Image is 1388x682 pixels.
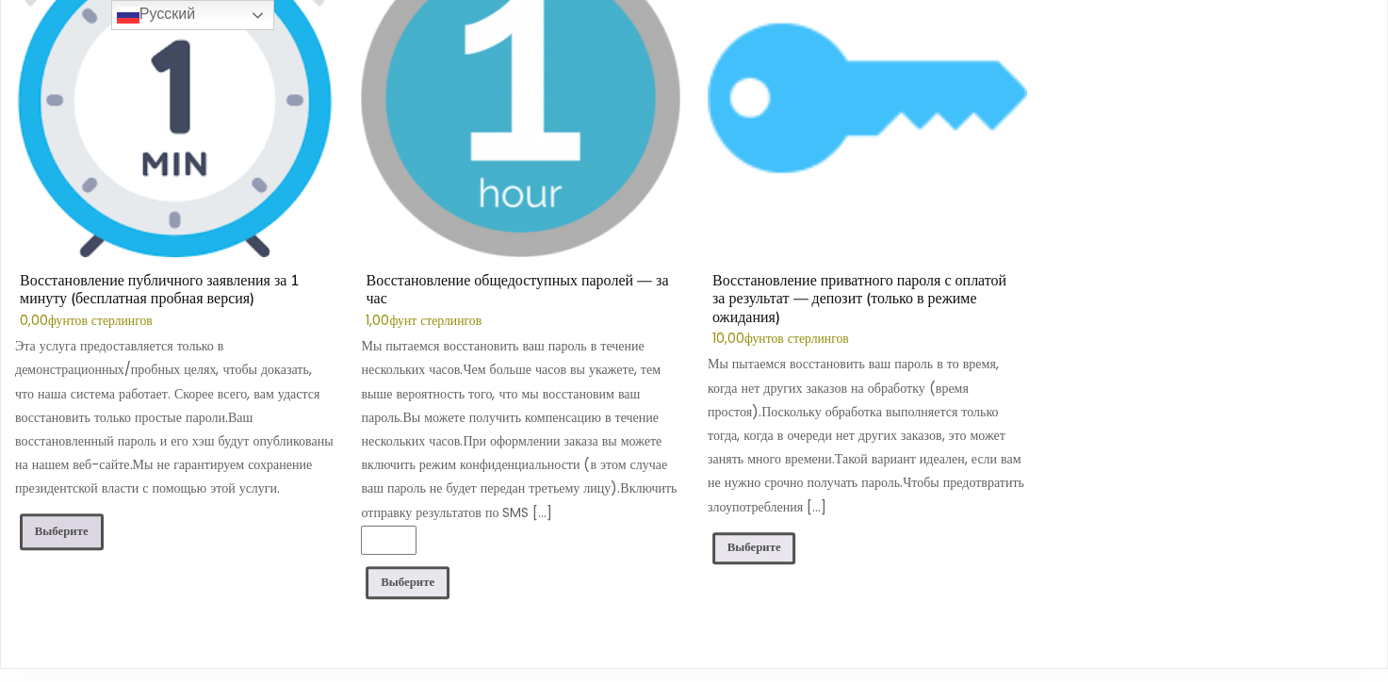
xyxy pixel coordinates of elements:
ya-tr-span: фунт стерлингов [389,312,482,330]
ya-tr-span: Выберите [35,523,89,539]
font: 10,00 [712,330,744,348]
a: Добавить в корзину: «Восстановление приватного аккаунта с оплатой после внесения депозита — депоз... [712,532,796,565]
input: Количество продукта [361,526,416,555]
ya-tr-span: Включить отправку результатов по SMS […] [361,479,677,521]
ya-tr-span: Поскольку обработка выполняется только тогда, когда в очереди нет других заказов, это может занят... [708,402,1005,468]
font: Восстановление публичного заявления за 1 минуту (бесплатная пробная версия) [20,270,300,309]
font: фунтов стерлингов [744,330,849,348]
ya-tr-span: При оформлении заказа вы можете включить режим конфиденциальности (в этом случае ваш пароль не бу... [361,431,667,497]
ya-tr-span: Восстановление приватного пароля с оплатой за результат — депозит (только в режиме ожидания) [712,270,1006,327]
ya-tr-span: Ваш восстановленный пароль и его хэш будут опубликованы на нашем веб-сайте. [15,408,334,474]
ya-tr-span: Выберите [381,574,434,590]
ya-tr-span: Чтобы предотвратить злоупотребления […] [708,473,1024,515]
font: 0,00 [20,312,48,330]
ya-tr-span: Эта услуга предоставляется только в демонстрационных/пробных целях, чтобы доказать, что наша сист... [15,336,319,427]
ya-tr-span: Мы пытаемся восстановить ваш пароль в течение нескольких часов. [361,336,644,379]
ya-tr-span: Русский [139,6,195,22]
font: 1,00 [366,312,389,330]
ya-tr-span: Такой вариант идеален, если вам не нужно срочно получать пароль. [708,449,1021,492]
ya-tr-span: Мы не гарантируем сохранение президентской власти с помощью этой услуги. [15,455,312,497]
ya-tr-span: Мы пытаемся восстановить ваш пароль в то время, когда нет других заказов на обработку (время прос... [708,354,999,420]
ya-tr-span: фунтов стерлингов [48,312,153,330]
ya-tr-span: Выберите [727,539,781,555]
a: Добавить в корзину: «Восстановление навыков публичного выступления — за час» [366,566,449,599]
a: Подробнее о программе «Восстановление публичного текста за 1 минуту (бесплатная пробная версия)» [20,513,104,549]
ya-tr-span: Восстановление общедоступных паролей — за час [366,270,668,309]
ya-tr-span: Чем больше часов вы укажете, тем выше вероятность того, что мы восстановим ваш пароль. [361,360,661,426]
ya-tr-span: Вы можете получить компенсацию в течение нескольких часов. [361,408,659,450]
img: RU [117,4,139,26]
